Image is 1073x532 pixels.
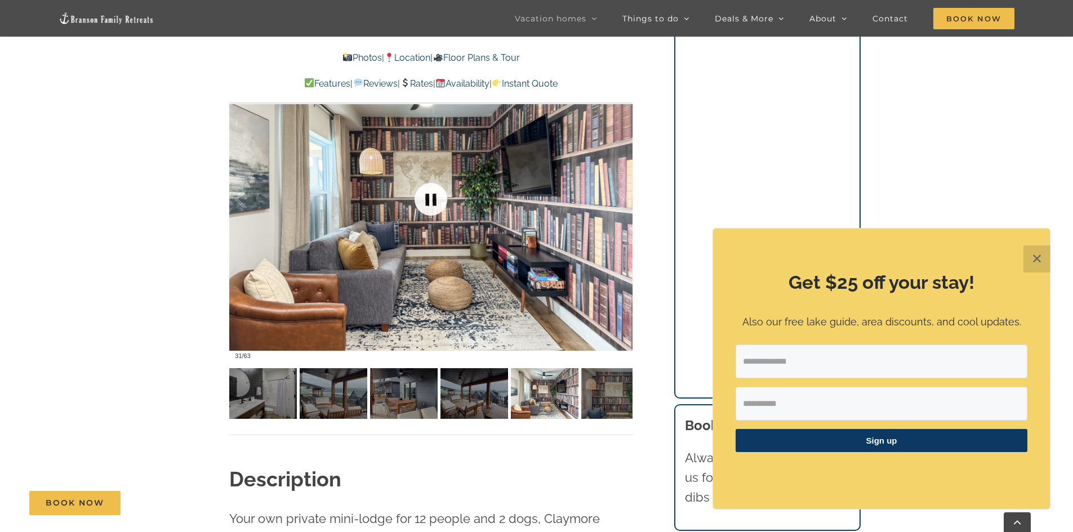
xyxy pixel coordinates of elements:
a: Features [304,78,350,89]
a: Rates [400,78,433,89]
img: Claymore-Cottage-lake-view-pool-vacation-rental-1156-scaled.jpg-nggid041156-ngg0dyn-120x90-00f0w0... [300,368,367,419]
img: Claymore-Cottage-lake-view-pool-vacation-rental-1157-scaled.jpg-nggid041157-ngg0dyn-120x90-00f0w0... [370,368,438,419]
img: 💲 [400,78,409,87]
h2: Get $25 off your stay! [736,270,1027,296]
a: Book Now [29,491,121,515]
span: About [809,15,836,23]
b: Book Direct [685,417,760,433]
span: Book Now [933,8,1014,29]
img: Claymore-Cottage-lake-view-pool-vacation-rental-1159-scaled.jpg-nggid041159-ngg0dyn-120x90-00f0w0... [440,368,508,419]
img: 🎥 [434,53,443,62]
span: Contact [872,15,908,23]
p: ​ [736,466,1027,478]
img: ✅ [305,78,314,87]
img: Claymore-Cottage-lake-view-pool-vacation-rental-1115-scaled.jpg-nggid041118-ngg0dyn-120x90-00f0w0... [229,368,297,419]
span: Things to do [622,15,679,23]
span: Deals & More [715,15,773,23]
img: Claymore-Cottage-at-Table-Rock-Lake-Branson-Missouri-1415-scaled.jpg-nggid041805-ngg0dyn-120x90-0... [511,368,578,419]
span: Vacation homes [515,15,586,23]
input: Email Address [736,345,1027,378]
button: Sign up [736,429,1027,452]
p: Also our free lake guide, area discounts, and cool updates. [736,314,1027,330]
p: Always book directly with us for the best rate and first dibs on the best dates. [685,448,849,508]
a: Reviews [353,78,397,89]
strong: Description [229,467,341,491]
span: Book Now [46,498,104,508]
img: 👉 [492,78,501,87]
a: Instant Quote [492,78,558,89]
img: Claymore-Cottage-at-Table-Rock-Lake-Branson-Missouri-1417-scaled.jpg-nggid041806-ngg0dyn-120x90-0... [581,368,649,419]
img: Branson Family Retreats Logo [59,12,154,25]
img: 📆 [436,78,445,87]
a: Location [384,52,430,63]
img: 📍 [385,53,394,62]
p: | | [229,51,633,65]
img: 💬 [354,78,363,87]
img: 📸 [343,53,352,62]
input: First Name [736,387,1027,421]
a: Photos [342,52,382,63]
a: Availability [435,78,489,89]
button: Close [1023,245,1050,272]
a: Floor Plans & Tour [433,52,519,63]
p: | | | | [229,77,633,91]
